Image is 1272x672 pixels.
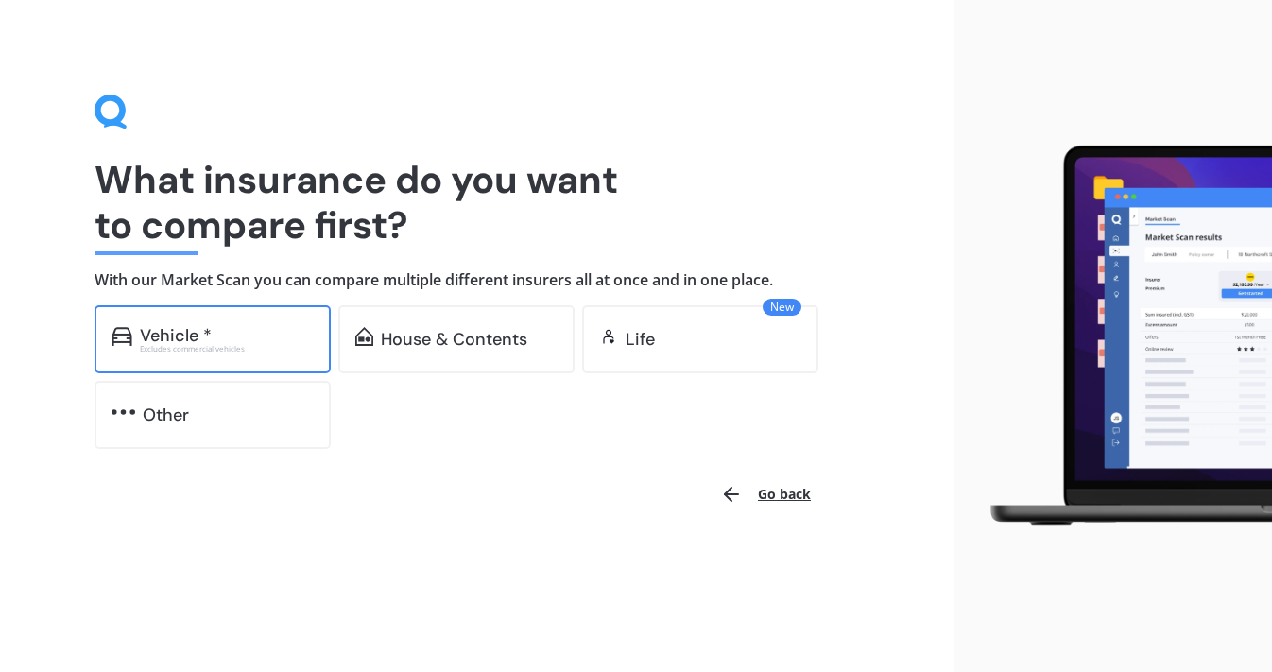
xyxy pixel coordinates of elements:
[140,326,212,345] div: Vehicle *
[95,270,860,290] h4: With our Market Scan you can compare multiple different insurers all at once and in one place.
[626,330,655,349] div: Life
[355,327,373,346] img: home-and-contents.b802091223b8502ef2dd.svg
[709,472,822,517] button: Go back
[140,345,314,353] div: Excludes commercial vehicles
[112,403,135,422] img: other.81dba5aafe580aa69f38.svg
[763,299,801,316] span: New
[143,405,189,424] div: Other
[95,157,860,248] h1: What insurance do you want to compare first?
[599,327,618,346] img: life.f720d6a2d7cdcd3ad642.svg
[112,327,132,346] img: car.f15378c7a67c060ca3f3.svg
[381,330,527,349] div: House & Contents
